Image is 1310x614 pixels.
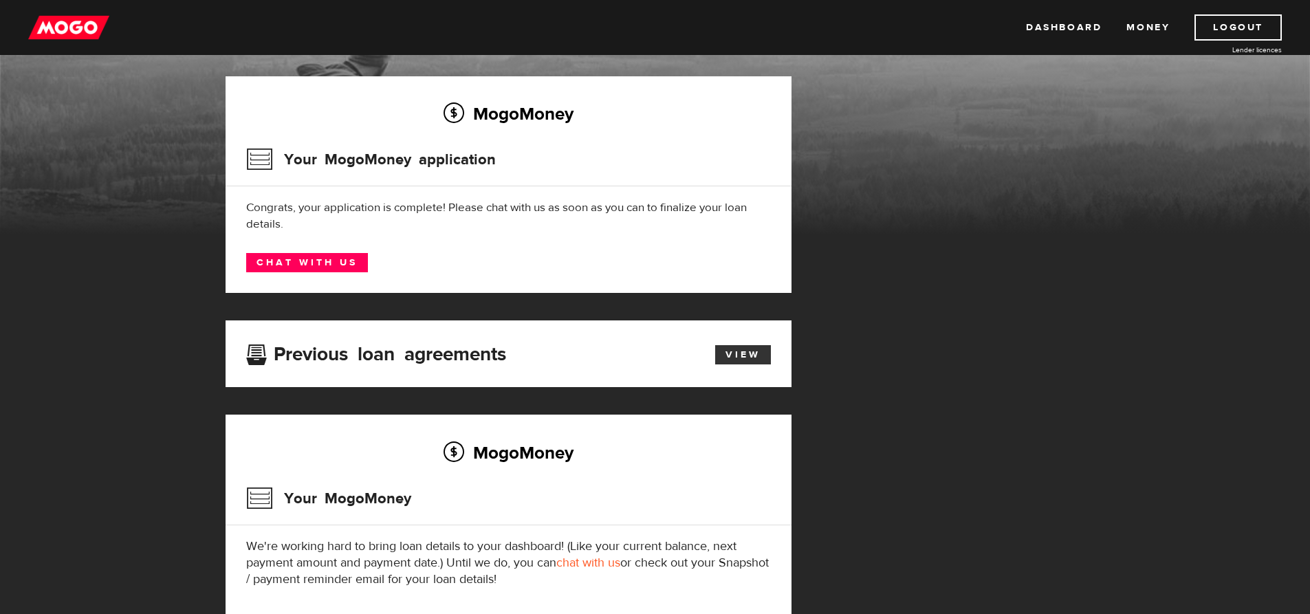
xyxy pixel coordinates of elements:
[1179,45,1282,55] a: Lender licences
[246,253,368,272] a: Chat with us
[246,438,771,467] h2: MogoMoney
[246,142,496,177] h3: Your MogoMoney application
[715,345,771,364] a: View
[246,343,506,361] h3: Previous loan agreements
[1194,14,1282,41] a: Logout
[1126,14,1170,41] a: Money
[246,538,771,588] p: We're working hard to bring loan details to your dashboard! (Like your current balance, next paym...
[1026,14,1102,41] a: Dashboard
[246,481,411,516] h3: Your MogoMoney
[246,199,771,232] div: Congrats, your application is complete! Please chat with us as soon as you can to finalize your l...
[556,555,620,571] a: chat with us
[1035,294,1310,614] iframe: LiveChat chat widget
[246,99,771,128] h2: MogoMoney
[28,14,109,41] img: mogo_logo-11ee424be714fa7cbb0f0f49df9e16ec.png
